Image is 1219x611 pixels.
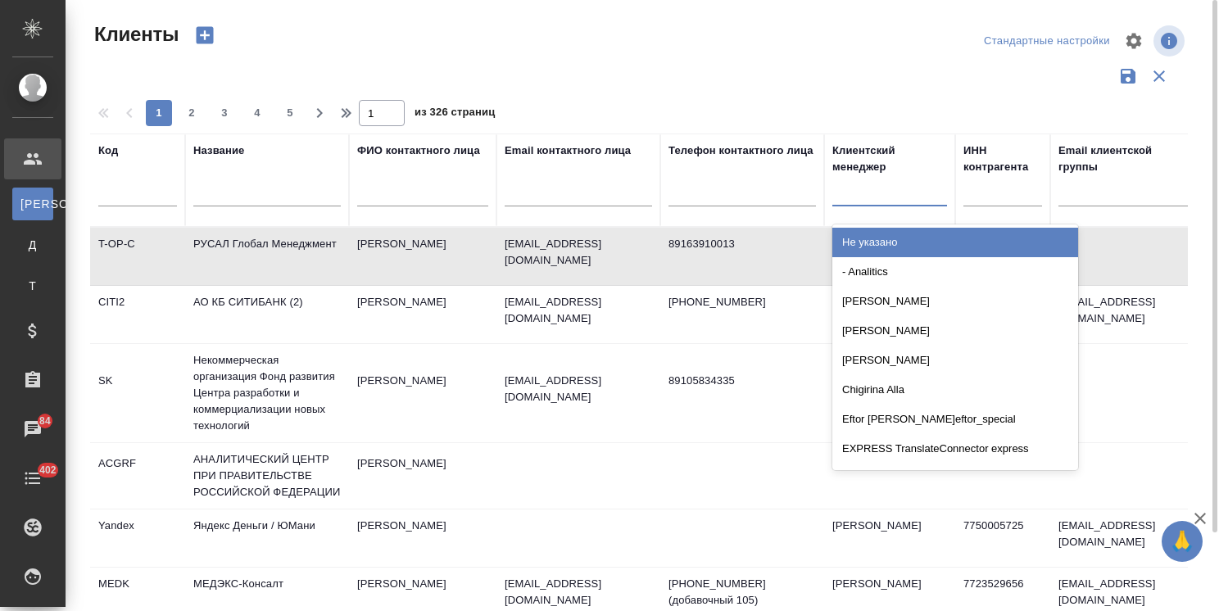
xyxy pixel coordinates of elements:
[4,458,61,499] a: 402
[1144,61,1175,92] button: Сбросить фильтры
[277,100,303,126] button: 5
[963,143,1042,175] div: ИНН контрагента
[349,286,496,343] td: [PERSON_NAME]
[12,269,53,302] a: Т
[20,237,45,253] span: Д
[824,228,955,285] td: [PERSON_NAME]
[824,509,955,567] td: [PERSON_NAME]
[824,364,955,422] td: [PERSON_NAME]
[211,100,238,126] button: 3
[29,413,61,429] span: 84
[832,434,1078,464] div: EXPRESS TranslateConnector express
[90,364,185,422] td: SK
[20,278,45,294] span: Т
[20,196,45,212] span: [PERSON_NAME]
[90,21,179,48] span: Клиенты
[415,102,495,126] span: из 326 страниц
[832,346,1078,375] div: [PERSON_NAME]
[244,105,270,121] span: 4
[668,143,813,159] div: Телефон контактного лица
[357,143,480,159] div: ФИО контактного лица
[832,228,1078,257] div: Не указано
[90,447,185,505] td: ACGRF
[90,286,185,343] td: CITI2
[505,294,652,327] p: [EMAIL_ADDRESS][DOMAIN_NAME]
[179,100,205,126] button: 2
[832,257,1078,287] div: - Analitics
[955,447,1050,505] td: 7708244720
[668,294,816,310] p: [PHONE_NUMBER]
[90,509,185,567] td: Yandex
[185,344,349,442] td: Некоммерческая организация Фонд развития Центра разработки и коммерциализации новых технологий
[955,509,1050,567] td: 7750005725
[505,576,652,609] p: [EMAIL_ADDRESS][DOMAIN_NAME]
[824,447,955,505] td: [PERSON_NAME]
[349,364,496,422] td: [PERSON_NAME]
[505,143,631,159] div: Email контактного лица
[832,405,1078,434] div: Eftor [PERSON_NAME]eftor_special
[185,286,349,343] td: АО КБ СИТИБАНК (2)
[1050,286,1198,343] td: [EMAIL_ADDRESS][DOMAIN_NAME]
[668,576,816,609] p: [PHONE_NUMBER] (добавочный 105)
[90,228,185,285] td: T-OP-C
[12,188,53,220] a: [PERSON_NAME]
[1114,21,1153,61] span: Настроить таблицу
[505,373,652,405] p: [EMAIL_ADDRESS][DOMAIN_NAME]
[980,29,1114,54] div: split button
[185,228,349,285] td: РУСАЛ Глобал Менеджмент
[12,229,53,261] a: Д
[1113,61,1144,92] button: Сохранить фильтры
[1168,524,1196,559] span: 🙏
[29,462,66,478] span: 402
[832,316,1078,346] div: [PERSON_NAME]
[349,509,496,567] td: [PERSON_NAME]
[832,287,1078,316] div: [PERSON_NAME]
[668,236,816,252] p: 89163910013
[277,105,303,121] span: 5
[349,228,496,285] td: [PERSON_NAME]
[505,236,652,269] p: [EMAIL_ADDRESS][DOMAIN_NAME]
[824,286,955,343] td: [PERSON_NAME]
[211,105,238,121] span: 3
[185,21,224,49] button: Создать
[185,509,349,567] td: Яндекс Деньги / ЮМани
[193,143,244,159] div: Название
[832,375,1078,405] div: Chigirina Alla
[349,447,496,505] td: [PERSON_NAME]
[179,105,205,121] span: 2
[185,443,349,509] td: АНАЛИТИЧЕСКИЙ ЦЕНТР ПРИ ПРАВИТЕЛЬСТВЕ РОССИЙСКОЙ ФЕДЕРАЦИИ
[832,143,947,175] div: Клиентский менеджер
[1058,143,1190,175] div: Email клиентской группы
[832,464,1078,493] div: Gegalchii [PERSON_NAME]
[244,100,270,126] button: 4
[1162,521,1203,562] button: 🙏
[1050,509,1198,567] td: [EMAIL_ADDRESS][DOMAIN_NAME]
[98,143,118,159] div: Код
[4,409,61,450] a: 84
[1153,25,1188,57] span: Посмотреть информацию
[668,373,816,389] p: 89105834335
